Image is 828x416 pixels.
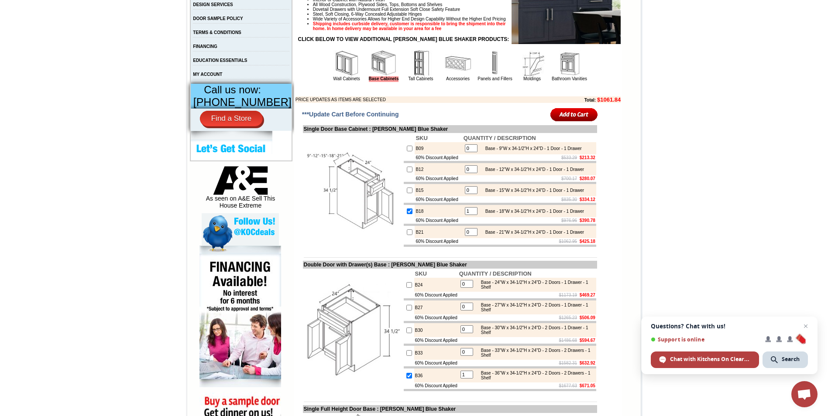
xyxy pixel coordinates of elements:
[313,12,422,17] span: Steel, Soft Closing, 6-Way Concealed Adjustable Hinges
[10,3,71,8] b: Price Sheet View in PDF Format
[561,176,577,181] s: $700.17
[295,96,527,103] td: PRICE UPDATES AS ITEMS ARE SELECTED
[193,2,233,7] a: DESIGN SERVICES
[369,76,399,82] a: Base Cabinets
[202,166,279,213] div: As seen on A&E Sell This House Extreme
[313,21,506,31] strong: Shipping includes curbside delivery, customer is responsible to bring the shipment into their hom...
[481,146,582,151] div: Base - 9"W x 34-1/2"H x 24"D - 1 Door - 1 Drawer
[580,197,595,202] b: $334.12
[561,218,577,223] s: $976.96
[408,50,434,76] img: Tall Cabinets
[559,315,577,320] s: $1265.23
[791,381,818,407] a: Open chat
[303,125,597,133] td: Single Door Base Cabinet : [PERSON_NAME] Blue Shaker
[580,239,595,244] b: $425.18
[477,348,594,358] div: Base - 33"W x 34-1/2"H x 24"D - 2 Doors - 2 Drawers - 1 Shelf
[193,44,217,49] a: FINANCING
[415,238,462,245] td: 60% Discount Applied
[559,239,577,244] s: $1062.95
[415,175,462,182] td: 60% Discount Applied
[580,315,595,320] b: $506.09
[561,155,577,160] s: $533.29
[580,293,595,297] b: $469.27
[559,338,577,343] s: $1486.68
[481,230,584,235] div: Base - 21"W x 34-1/2"H x 24"D - 1 Door - 1 Drawer
[523,76,541,81] a: Moldings
[302,111,399,118] span: ***Update Cart Before Continuing
[28,40,50,48] td: Alabaster Shaker
[415,226,462,238] td: B21
[107,40,129,48] td: Baycreek Gray
[416,135,427,141] b: SKU
[414,278,458,292] td: B24
[313,17,506,21] span: Wide Variety of Accessories Allows for Higher End Design Capability Without the Higher End Pricing
[561,197,577,202] s: $835.30
[10,1,71,9] a: Price Sheet View in PDF Format
[129,24,131,25] img: spacer.gif
[79,40,106,49] td: [PERSON_NAME] White Shaker
[415,142,462,154] td: B09
[50,24,52,25] img: spacer.gif
[651,351,759,368] span: Chat with Kitchens On Clearance
[477,303,594,312] div: Base - 27"W x 34-1/2"H x 24"D - 2 Doors - 1 Drawer - 1 Shelf
[559,383,577,388] s: $1677.63
[446,76,470,81] a: Accessories
[333,50,360,76] img: Wall Cabinets
[200,111,263,126] a: Find a Store
[414,300,458,314] td: B27
[481,167,584,172] div: Base - 12"W x 34-1/2"H x 24"D - 1 Door - 1 Drawer
[445,50,471,76] img: Accessories
[519,50,545,76] img: Moldings
[304,281,402,379] img: Double Door with Drawer(s) Base
[580,361,595,365] b: $632.92
[193,30,241,35] a: TERMS & CONDITIONS
[303,261,597,269] td: Double Door with Drawer(s) Base : [PERSON_NAME] Blue Shaker
[193,16,243,21] a: DOOR SAMPLE POLICY
[477,280,594,290] div: Base - 24"W x 34-1/2"H x 24"D - 2 Doors - 1 Drawer - 1 Shelf
[414,346,458,360] td: B33
[1,2,8,9] img: pdf.png
[763,351,808,368] span: Search
[580,383,595,388] b: $671.05
[408,76,433,81] a: Tall Cabinets
[782,355,800,363] span: Search
[481,209,584,214] div: Base - 18"W x 34-1/2"H x 24"D - 1 Door - 1 Drawer
[415,205,462,217] td: B18
[414,368,458,382] td: B36
[78,24,79,25] img: spacer.gif
[414,337,458,344] td: 60% Discount Applied
[415,217,462,224] td: 60% Discount Applied
[580,176,595,181] b: $280.07
[193,96,292,108] span: [PHONE_NUMBER]
[464,135,536,141] b: QUANTITY / DESCRIPTION
[415,163,462,175] td: B12
[414,323,458,337] td: B30
[477,325,594,335] div: Base - 30"W x 34-1/2"H x 24"D - 2 Doors - 1 Drawer - 1 Shelf
[154,40,176,49] td: Black Pearl Shaker
[580,155,595,160] b: $213.32
[478,76,512,81] a: Panels and Fillers
[414,292,458,298] td: 60% Discount Applied
[597,96,621,103] b: $1061.84
[556,50,582,76] img: Bathroom Vanities
[415,196,462,203] td: 60% Discount Applied
[670,355,751,363] span: Chat with Kitchens On Clearance
[304,141,402,239] img: Single Door Base Cabinet
[580,338,595,343] b: $594.67
[414,314,458,321] td: 60% Discount Applied
[414,382,458,389] td: 60% Discount Applied
[52,40,78,49] td: [PERSON_NAME] Yellow Walnut
[153,24,154,25] img: spacer.gif
[414,360,458,366] td: 60% Discount Applied
[371,50,397,76] img: Base Cabinets
[651,323,808,330] span: Questions? Chat with us!
[651,336,759,343] span: Support is online
[27,24,28,25] img: spacer.gif
[415,270,427,277] b: SKU
[584,98,596,102] b: Total:
[415,184,462,196] td: B15
[298,36,509,42] strong: CLICK BELOW TO VIEW ADDITIONAL [PERSON_NAME] BLUE SHAKER PRODUCTS:
[303,405,597,413] td: Single Full Height Door Base : [PERSON_NAME] Blue Shaker
[559,361,577,365] s: $1582.31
